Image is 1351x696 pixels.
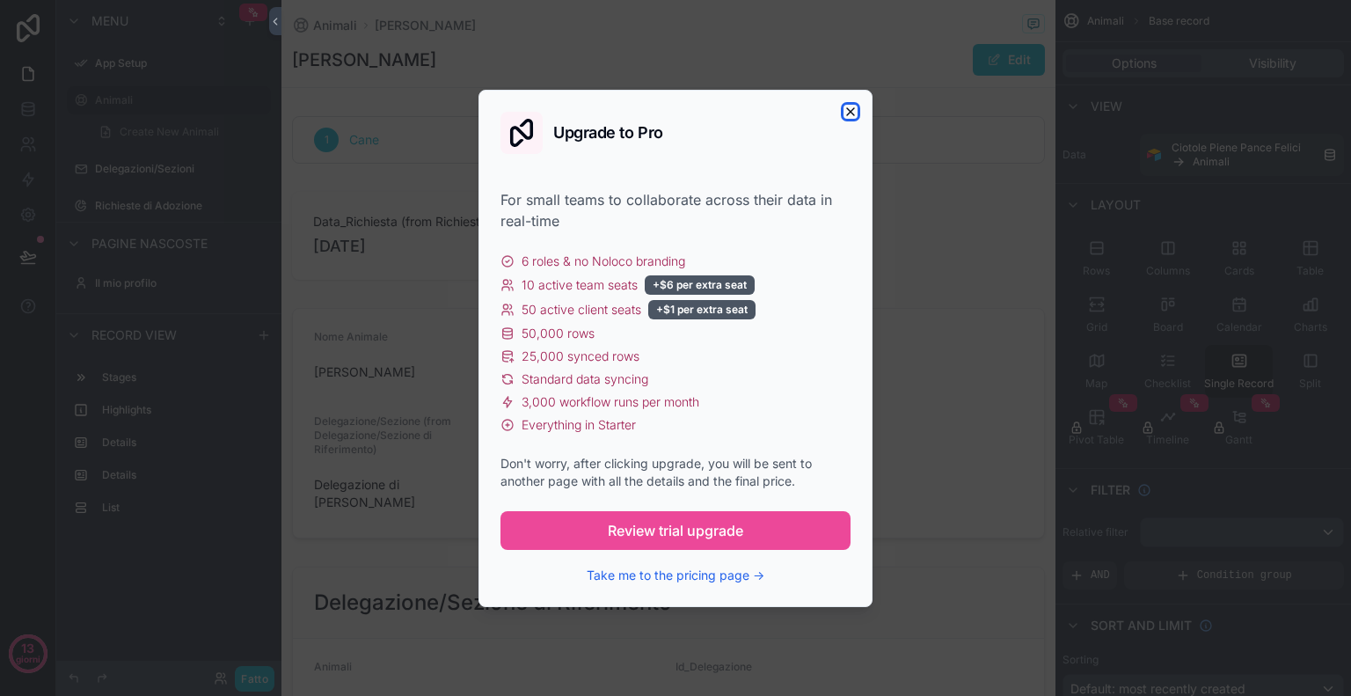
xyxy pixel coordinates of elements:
div: +$6 per extra seat [645,275,755,295]
span: 10 active team seats [522,276,638,294]
span: 3,000 workflow runs per month [522,393,699,411]
span: Standard data syncing [522,370,648,388]
button: Review trial upgrade [500,511,851,550]
span: 50,000 rows [522,325,595,342]
h2: Upgrade to Pro [553,125,663,141]
span: 25,000 synced rows [522,348,639,365]
div: Don't worry, after clicking upgrade, you will be sent to another page with all the details and th... [500,455,851,490]
button: Take me to the pricing page → [587,567,764,584]
div: +$1 per extra seat [648,300,756,319]
span: Everything in Starter [522,416,636,434]
span: Review trial upgrade [608,520,743,541]
span: 50 active client seats [522,301,641,319]
div: For small teams to collaborate across their data in real-time [500,189,851,231]
span: 6 roles & no Noloco branding [522,253,685,270]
